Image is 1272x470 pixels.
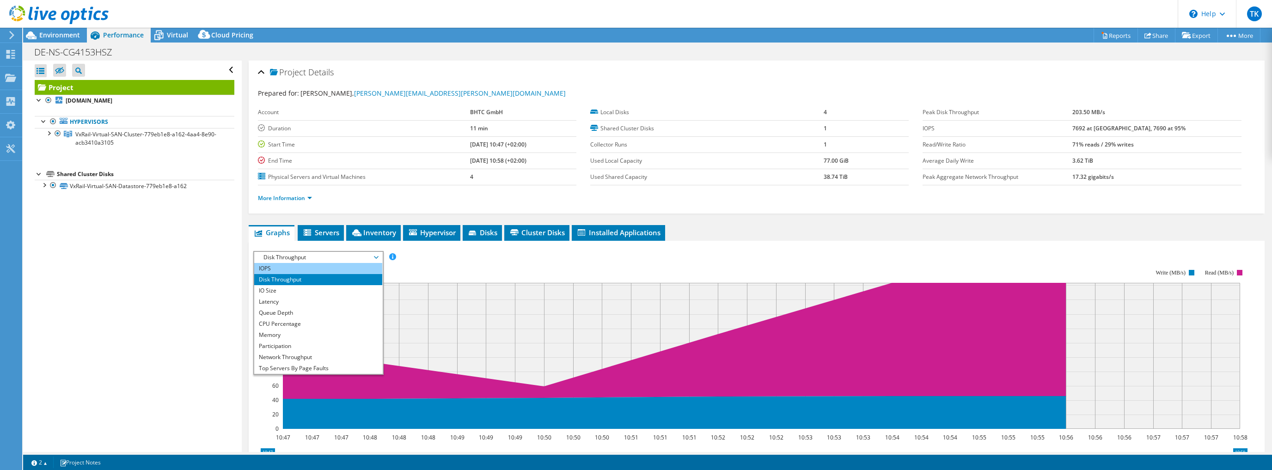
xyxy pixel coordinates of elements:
[682,433,696,441] text: 10:51
[254,341,382,352] li: Participation
[769,433,783,441] text: 10:52
[923,172,1072,182] label: Peak Aggregate Network Throughput
[259,252,378,263] span: Disk Throughput
[254,285,382,296] li: IO Size
[1072,157,1093,165] b: 3.62 TiB
[258,172,470,182] label: Physical Servers and Virtual Machines
[923,156,1072,165] label: Average Daily Write
[211,31,253,39] span: Cloud Pricing
[1156,269,1186,276] text: Write (MB/s)
[57,169,234,180] div: Shared Cluster Disks
[272,382,279,390] text: 60
[1137,28,1175,43] a: Share
[308,67,334,78] span: Details
[1072,173,1114,181] b: 17.32 gigabits/s
[254,363,382,374] li: Top Servers By Page Faults
[35,128,234,148] a: VxRail-Virtual-SAN-Cluster-779eb1e8-a162-4aa4-8e90-acb3410a3105
[272,396,279,404] text: 40
[391,433,406,441] text: 10:48
[624,433,638,441] text: 10:51
[470,173,473,181] b: 4
[856,433,870,441] text: 10:53
[576,228,660,237] span: Installed Applications
[254,296,382,307] li: Latency
[450,433,464,441] text: 10:49
[1174,433,1189,441] text: 10:57
[258,89,299,98] label: Prepared for:
[923,124,1072,133] label: IOPS
[254,307,382,318] li: Queue Depth
[1072,108,1105,116] b: 203.50 MB/s
[942,433,957,441] text: 10:54
[710,433,725,441] text: 10:52
[334,433,348,441] text: 10:47
[470,157,526,165] b: [DATE] 10:58 (+02:00)
[258,156,470,165] label: End Time
[258,108,470,117] label: Account
[470,140,526,148] b: [DATE] 10:47 (+02:00)
[1247,6,1262,21] span: TK
[923,108,1072,117] label: Peak Disk Throughput
[478,433,493,441] text: 10:49
[408,228,456,237] span: Hypervisor
[590,156,824,165] label: Used Local Capacity
[1146,433,1160,441] text: 10:57
[75,130,216,146] span: VxRail-Virtual-SAN-Cluster-779eb1e8-a162-4aa4-8e90-acb3410a3105
[972,433,986,441] text: 10:55
[590,140,824,149] label: Collector Runs
[1058,433,1073,441] text: 10:56
[470,108,503,116] b: BHTC GmbH
[302,228,339,237] span: Servers
[1204,433,1218,441] text: 10:57
[254,274,382,285] li: Disk Throughput
[1001,433,1015,441] text: 10:55
[1094,28,1138,43] a: Reports
[590,108,824,117] label: Local Disks
[1117,433,1131,441] text: 10:56
[509,228,565,237] span: Cluster Disks
[25,457,54,468] a: 2
[35,95,234,107] a: [DOMAIN_NAME]
[66,97,112,104] b: [DOMAIN_NAME]
[258,140,470,149] label: Start Time
[30,47,127,57] h1: DE-NS-CG4153HSZ
[254,330,382,341] li: Memory
[824,124,827,132] b: 1
[914,433,928,441] text: 10:54
[1088,433,1102,441] text: 10:56
[254,263,382,274] li: IOPS
[590,124,824,133] label: Shared Cluster Disks
[566,433,580,441] text: 10:50
[275,425,279,433] text: 0
[272,410,279,418] text: 20
[39,31,80,39] span: Environment
[258,124,470,133] label: Duration
[508,433,522,441] text: 10:49
[1072,124,1186,132] b: 7692 at [GEOGRAPHIC_DATA], 7690 at 95%
[653,433,667,441] text: 10:51
[1189,10,1198,18] svg: \n
[351,228,396,237] span: Inventory
[824,108,827,116] b: 4
[275,433,290,441] text: 10:47
[1072,140,1134,148] b: 71% reads / 29% writes
[354,89,566,98] a: [PERSON_NAME][EMAIL_ADDRESS][PERSON_NAME][DOMAIN_NAME]
[740,433,754,441] text: 10:52
[826,433,841,441] text: 10:53
[305,433,319,441] text: 10:47
[537,433,551,441] text: 10:50
[467,228,497,237] span: Disks
[1175,28,1218,43] a: Export
[300,89,566,98] span: [PERSON_NAME],
[53,457,107,468] a: Project Notes
[923,140,1072,149] label: Read/Write Ratio
[254,318,382,330] li: CPU Percentage
[254,352,382,363] li: Network Throughput
[253,228,290,237] span: Graphs
[35,80,234,95] a: Project
[1233,433,1247,441] text: 10:58
[258,194,312,202] a: More Information
[1205,269,1234,276] text: Read (MB/s)
[798,433,812,441] text: 10:53
[824,173,848,181] b: 38.74 TiB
